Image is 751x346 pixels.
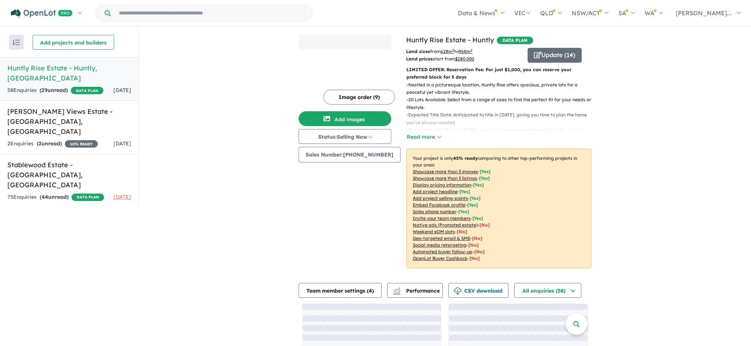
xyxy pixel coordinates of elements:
p: LIMITED OFFER: Reservation Fee: For just $1,000, you can reserve your preferred block for 5 days [406,66,591,81]
span: 44 [41,194,48,200]
u: Showcase more than 3 images [413,169,478,174]
span: DATA PLAN [72,194,104,201]
a: Huntly Rise Estate - Huntly [406,36,494,44]
p: start from [406,55,522,63]
button: Team member settings (4) [299,283,382,298]
b: 45 % ready [453,155,478,161]
span: [ Yes ] [459,189,470,194]
h5: [PERSON_NAME] Views Estate - [GEOGRAPHIC_DATA] , [GEOGRAPHIC_DATA] [7,106,131,136]
sup: 2 [452,48,454,52]
u: Embed Facebook profile [413,202,465,208]
span: [ Yes ] [472,215,483,221]
p: - Nestled in a picturesque location, Huntly Rise offers spacious, private lots for a peaceful yet... [406,81,597,96]
u: Social media retargeting [413,242,466,248]
b: Land prices [406,56,433,62]
span: [ Yes ] [470,195,481,201]
strong: ( unread) [40,194,69,200]
sup: 2 [471,48,472,52]
img: bar-chart.svg [393,290,401,294]
button: Read more [406,133,441,141]
span: [ Yes ] [467,202,478,208]
button: Add projects and builders [33,35,114,50]
span: [DATE] [113,140,131,147]
u: Add project selling-points [413,195,468,201]
h5: Stablewood Estate - [GEOGRAPHIC_DATA] , [GEOGRAPHIC_DATA] [7,160,131,190]
button: Add images [299,111,391,126]
img: Openlot PRO Logo White [11,9,73,18]
u: Automated buyer follow-up [413,249,472,254]
button: Update (14) [528,48,582,63]
u: Native ads (Promoted estate) [413,222,478,228]
strong: ( unread) [37,140,62,147]
span: [ Yes ] [479,175,490,181]
img: sort.svg [13,40,20,45]
p: Your project is only comparing to other top-performing projects in your area: - - - - - - - - - -... [406,149,591,268]
button: Status:Selling Now [299,129,391,144]
span: [No] [469,256,480,261]
b: Land sizes [406,49,430,54]
strong: ( unread) [40,87,68,93]
u: Sales phone number [413,209,456,214]
span: DATA PLAN [497,37,533,44]
u: $ 280,000 [455,56,474,62]
span: 10 % READY [65,140,98,148]
span: [ Yes ] [458,209,469,214]
span: [PERSON_NAME]... [676,9,731,17]
span: [ Yes ] [480,169,491,174]
button: All enquiries (58) [514,283,581,298]
span: [No] [457,229,467,234]
img: line-chart.svg [393,287,400,291]
u: Display pricing information [413,182,471,188]
span: [DATE] [113,87,131,93]
span: [No] [474,249,485,254]
span: [No] [472,235,482,241]
h5: Huntly Rise Estate - Huntly , [GEOGRAPHIC_DATA] [7,63,131,83]
button: Image order (9) [323,90,395,105]
button: CSV download [448,283,508,298]
div: 58 Enquir ies [7,86,103,95]
p: from [406,48,522,55]
span: [No] [479,222,490,228]
span: [No] [468,242,479,248]
u: OpenLot Buyer Cashback [413,256,468,261]
u: 628 m [441,49,454,54]
p: - 20 Lots Available: Select from a range of sizes to find the perfect fit for your needs and life... [406,96,597,111]
u: 968 m [459,49,472,54]
u: Add project headline [413,189,458,194]
span: 29 [41,87,47,93]
u: Weekend eDM slots [413,229,455,234]
u: Geo-targeted email & SMS [413,235,470,241]
span: to [454,49,472,54]
span: 2 [39,140,41,147]
span: DATA PLAN [71,87,103,94]
img: download icon [454,287,461,295]
div: 2 Enquir ies [7,139,98,148]
p: - Expected Title Date: Anticipated to title in [DATE], giving you time to plan the home you’ve al... [406,111,597,126]
button: Performance [387,283,443,298]
span: [DATE] [113,194,131,200]
div: 75 Enquir ies [7,193,104,202]
p: - Reservation Fee: For just $1,000, you can reserve your preferred block for 7 days, allowing you... [406,126,597,142]
u: Invite your team members [413,215,471,221]
u: Showcase more than 3 listings [413,175,477,181]
span: 4 [369,287,372,294]
span: Performance [394,287,440,294]
input: Try estate name, suburb, builder or developer [112,5,310,21]
button: Sales Number:[PHONE_NUMBER] [299,147,401,162]
span: [ Yes ] [473,182,484,188]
